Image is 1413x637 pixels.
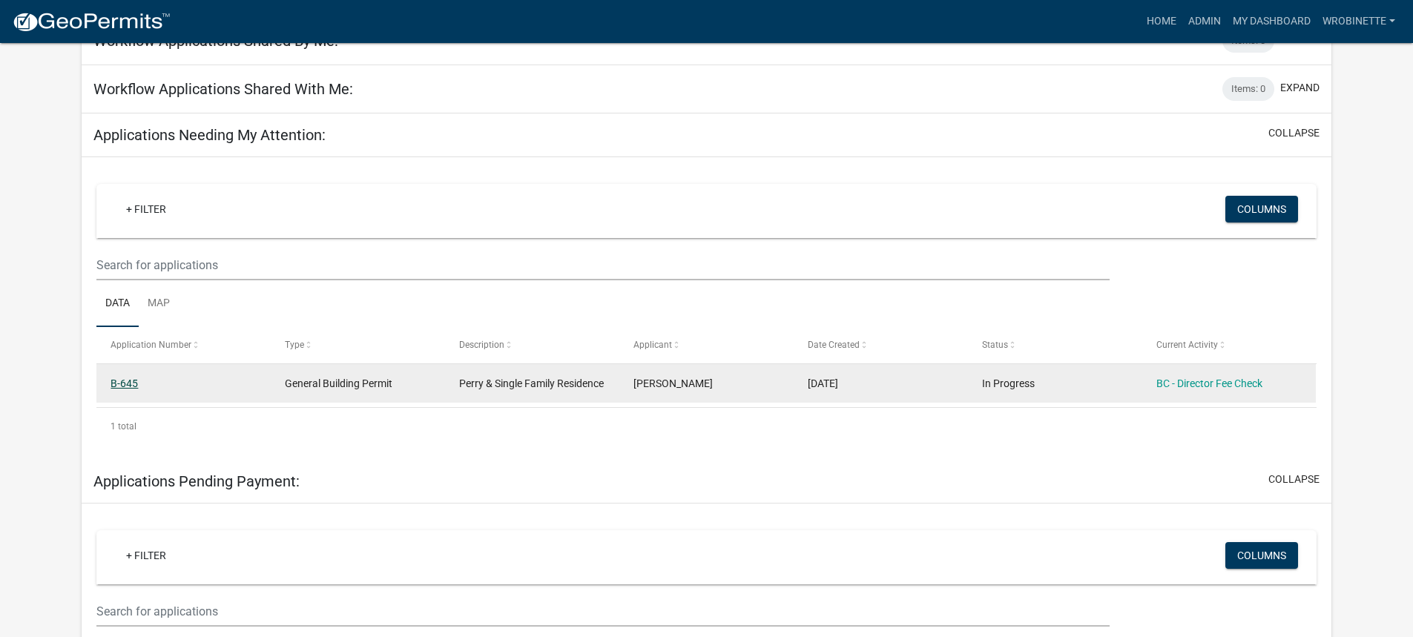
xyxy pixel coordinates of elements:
[111,340,191,350] span: Application Number
[808,377,838,389] span: 08/13/2025
[619,327,794,363] datatable-header-cell: Applicant
[96,596,1109,627] input: Search for applications
[982,377,1035,389] span: In Progress
[1317,7,1401,36] a: wrobinette
[633,340,672,350] span: Applicant
[808,340,860,350] span: Date Created
[93,472,300,490] h5: Applications Pending Payment:
[1280,32,1320,47] button: expand
[96,408,1317,445] div: 1 total
[114,196,178,222] a: + Filter
[1227,7,1317,36] a: My Dashboard
[114,542,178,569] a: + Filter
[794,327,968,363] datatable-header-cell: Date Created
[459,377,604,389] span: Perry & Single Family Residence
[96,250,1109,280] input: Search for applications
[1268,472,1320,487] button: collapse
[285,340,304,350] span: Type
[633,377,713,389] span: Shane Weist
[96,327,271,363] datatable-header-cell: Application Number
[1225,196,1298,222] button: Columns
[982,340,1008,350] span: Status
[1268,125,1320,141] button: collapse
[93,80,353,98] h5: Workflow Applications Shared With Me:
[1280,80,1320,96] button: expand
[1142,327,1316,363] datatable-header-cell: Current Activity
[111,377,138,389] a: B-645
[93,126,326,144] h5: Applications Needing My Attention:
[96,280,139,328] a: Data
[445,327,619,363] datatable-header-cell: Description
[1156,377,1262,389] a: BC - Director Fee Check
[1225,542,1298,569] button: Columns
[271,327,445,363] datatable-header-cell: Type
[1182,7,1227,36] a: Admin
[1222,77,1274,101] div: Items: 0
[82,157,1331,460] div: collapse
[1141,7,1182,36] a: Home
[967,327,1142,363] datatable-header-cell: Status
[1156,340,1218,350] span: Current Activity
[459,340,504,350] span: Description
[139,280,179,328] a: Map
[285,377,392,389] span: General Building Permit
